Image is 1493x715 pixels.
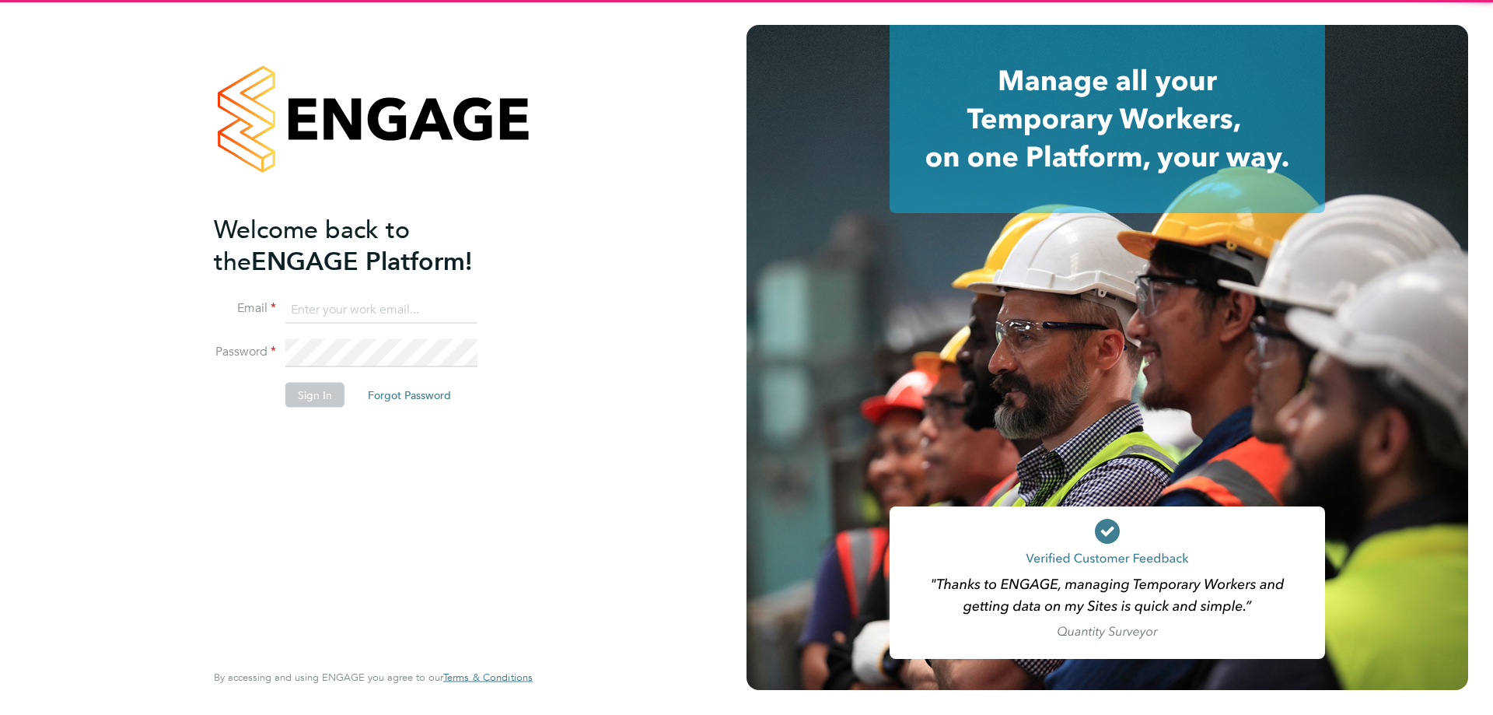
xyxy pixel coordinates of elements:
span: Terms & Conditions [443,671,533,684]
button: Sign In [285,383,344,408]
label: Password [214,344,276,360]
button: Forgot Password [355,383,463,408]
a: Terms & Conditions [443,671,533,684]
span: Welcome back to the [214,214,410,276]
input: Enter your work email... [285,296,477,324]
label: Email [214,300,276,317]
h2: ENGAGE Platform! [214,213,517,277]
span: By accessing and using ENGAGE you agree to our [214,671,533,684]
